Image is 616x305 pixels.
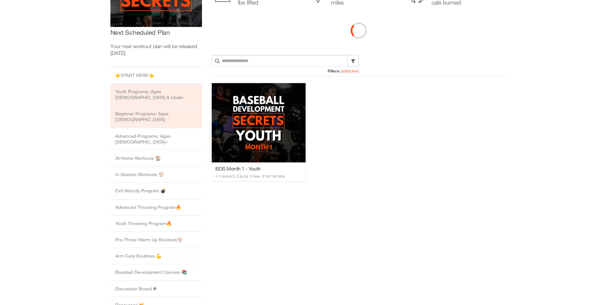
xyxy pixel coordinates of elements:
[110,232,202,248] li: Pre-Throw Warm Up Routines⚾️
[110,106,202,128] li: Beginner Programs: Ages 13 to 15
[110,128,202,150] li: Advanced Programs: Ages 16+
[110,84,202,106] li: Youth Programs: Ages 12 & Under
[110,281,202,297] li: Discussion Board 🗣
[110,28,202,37] h4: Next Scheduled Plan
[110,199,202,216] li: Advanced Throwing Program🔥
[110,183,202,199] li: Exit Velocity Program 💣
[116,20,128,25] strong: Filters:
[4,117,90,123] a: BDS Month 1 - Youth
[110,150,202,167] li: At-Home Workouts 🏠
[130,20,136,25] a: edit
[110,167,202,183] li: In-Season Workouts ⚾️
[110,264,202,281] li: Baseball Development Courses 📚
[110,43,202,57] p: Your next workout plan will be released [DATE]
[138,20,146,25] a: clear
[110,68,202,84] li: 👉START HERE👈
[110,216,202,232] li: Youth Throwing Program🔥
[4,125,90,131] h3: 4 Weeks / 3 Days a Week / Intermediate
[110,248,202,264] li: Arm Care Routines 💪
